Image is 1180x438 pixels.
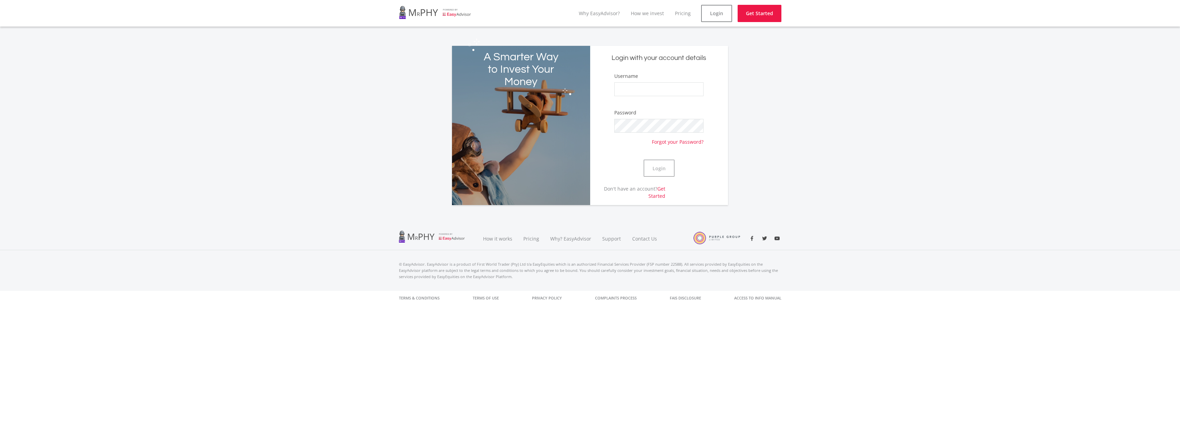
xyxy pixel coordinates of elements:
h5: Login with your account details [595,53,723,63]
a: Access to Info Manual [734,291,781,305]
h2: A Smarter Way to Invest Your Money [480,51,562,88]
a: Pricing [675,10,691,17]
a: Forgot your Password? [652,133,704,145]
p: Don't have an account? [590,185,665,200]
a: Why? EasyAdvisor [545,227,597,250]
a: Terms of Use [473,291,499,305]
label: Password [614,109,636,116]
a: Support [597,227,627,250]
a: Contact Us [627,227,663,250]
a: FAIS Disclosure [670,291,701,305]
a: Terms & Conditions [399,291,440,305]
a: Get Started [738,5,781,22]
button: Login [644,160,675,177]
a: Login [701,5,732,22]
a: How it works [478,227,518,250]
a: Why EasyAdvisor? [579,10,620,17]
label: Username [614,73,638,80]
a: How we invest [631,10,664,17]
a: Pricing [518,227,545,250]
p: © EasyAdvisor. EasyAdvisor is a product of First World Trader (Pty) Ltd t/a EasyEquities which is... [399,261,781,280]
a: Privacy Policy [532,291,562,305]
a: Complaints Process [595,291,637,305]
